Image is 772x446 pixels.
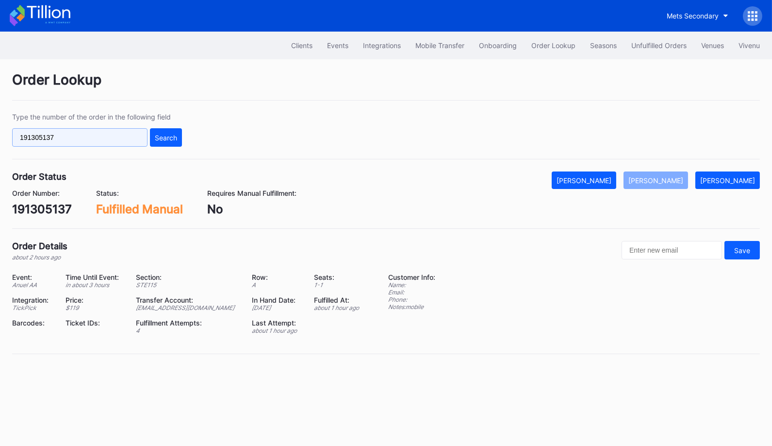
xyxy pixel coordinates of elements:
div: Fulfilled Manual [96,202,183,216]
div: Event: [12,273,53,281]
button: Seasons [583,36,624,54]
button: Integrations [356,36,408,54]
div: Notes: mobile [388,303,435,310]
button: Save [724,241,760,259]
div: Order Lookup [531,41,575,50]
button: [PERSON_NAME] [624,172,688,189]
button: Mets Secondary [659,7,736,25]
button: [PERSON_NAME] [552,172,616,189]
div: Price: [66,296,124,304]
div: Events [327,41,348,50]
button: Clients [284,36,320,54]
div: Type the number of the order in the following field [12,113,182,121]
div: about 2 hours ago [12,254,67,261]
div: Clients [291,41,312,50]
div: Integration: [12,296,53,304]
div: about 1 hour ago [314,304,364,311]
div: 191305137 [12,202,72,216]
div: [PERSON_NAME] [700,176,755,185]
div: Anuel AA [12,281,53,289]
div: Transfer Account: [136,296,239,304]
div: Unfulfilled Orders [631,41,687,50]
div: TickPick [12,304,53,311]
button: [PERSON_NAME] [695,172,760,189]
div: Name: [388,281,435,289]
div: Customer Info: [388,273,435,281]
div: Time Until Event: [66,273,124,281]
div: Section: [136,273,239,281]
button: Mobile Transfer [408,36,472,54]
div: [EMAIL_ADDRESS][DOMAIN_NAME] [136,304,239,311]
div: Status: [96,189,183,197]
div: [PERSON_NAME] [628,176,683,185]
div: [DATE] [252,304,302,311]
div: Order Status [12,172,66,182]
div: Barcodes: [12,319,53,327]
div: in about 3 hours [66,281,124,289]
div: Last Attempt: [252,319,302,327]
div: Onboarding [479,41,517,50]
div: Save [734,246,750,255]
button: Onboarding [472,36,524,54]
div: In Hand Date: [252,296,302,304]
div: Order Number: [12,189,72,197]
div: Mets Secondary [667,12,719,20]
div: $ 119 [66,304,124,311]
div: Ticket IDs: [66,319,124,327]
div: Phone: [388,296,435,303]
div: Venues [701,41,724,50]
div: Requires Manual Fulfillment: [207,189,296,197]
div: 1 - 1 [314,281,364,289]
button: Search [150,128,182,147]
div: Row: [252,273,302,281]
div: about 1 hour ago [252,327,302,334]
div: A [252,281,302,289]
div: Fulfillment Attempts: [136,319,239,327]
input: GT59662 [12,128,148,147]
div: Order Lookup [12,71,760,101]
button: Unfulfilled Orders [624,36,694,54]
div: No [207,202,296,216]
div: 4 [136,327,239,334]
input: Enter new email [622,241,722,259]
div: STE115 [136,281,239,289]
button: Events [320,36,356,54]
div: Seats: [314,273,364,281]
div: Email: [388,289,435,296]
div: Mobile Transfer [415,41,464,50]
div: [PERSON_NAME] [557,176,611,185]
button: Vivenu [731,36,767,54]
div: Vivenu [739,41,760,50]
div: Seasons [590,41,617,50]
div: Order Details [12,241,67,251]
div: Search [155,134,177,142]
button: Order Lookup [524,36,583,54]
div: Integrations [363,41,401,50]
button: Venues [694,36,731,54]
div: Fulfilled At: [314,296,364,304]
